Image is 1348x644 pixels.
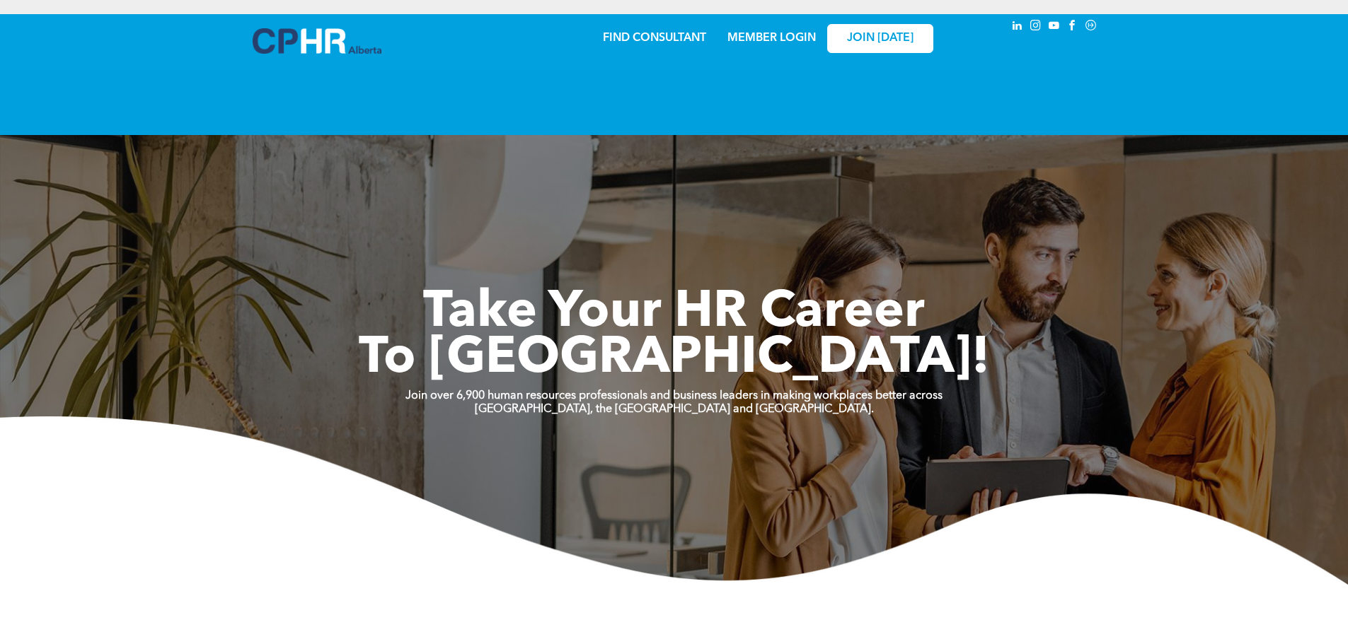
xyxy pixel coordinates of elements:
[405,390,943,402] strong: Join over 6,900 human resources professionals and business leaders in making workplaces better ac...
[475,404,874,415] strong: [GEOGRAPHIC_DATA], the [GEOGRAPHIC_DATA] and [GEOGRAPHIC_DATA].
[827,24,933,53] a: JOIN [DATE]
[1065,18,1081,37] a: facebook
[1028,18,1044,37] a: instagram
[847,32,914,45] span: JOIN [DATE]
[727,33,816,44] a: MEMBER LOGIN
[253,28,381,54] img: A blue and white logo for cp alberta
[1083,18,1099,37] a: Social network
[1047,18,1062,37] a: youtube
[423,288,925,339] span: Take Your HR Career
[603,33,706,44] a: FIND CONSULTANT
[1010,18,1025,37] a: linkedin
[359,334,990,385] span: To [GEOGRAPHIC_DATA]!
